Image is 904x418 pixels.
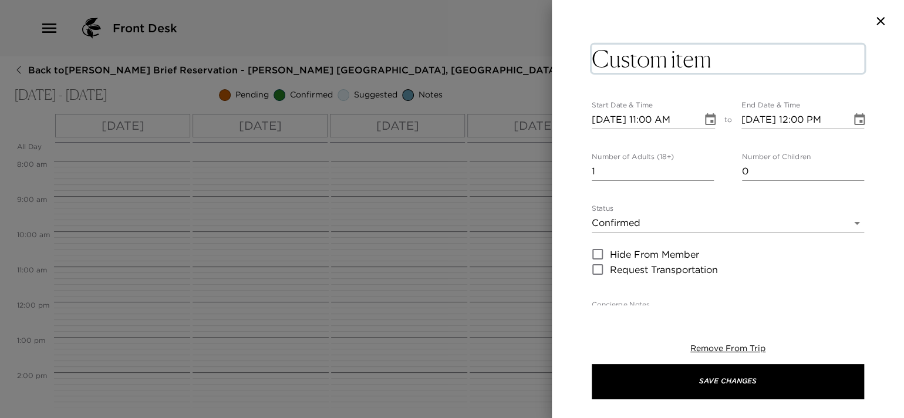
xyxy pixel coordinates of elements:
[592,110,694,129] input: MM/DD/YYYY hh:mm aa
[592,214,864,232] div: Confirmed
[690,343,765,353] span: Remove From Trip
[592,152,674,162] label: Number of Adults (18+)
[690,343,765,355] button: Remove From Trip
[592,100,653,110] label: Start Date & Time
[699,108,722,132] button: Choose date, selected date is Dec 21, 2025
[610,262,718,277] span: Request Transportation
[592,204,613,214] label: Status
[742,152,811,162] label: Number of Children
[610,247,699,261] span: Hide From Member
[741,100,800,110] label: End Date & Time
[592,300,649,310] label: Concierge Notes
[592,364,864,399] button: Save Changes
[848,108,871,132] button: Choose date, selected date is Dec 21, 2025
[592,45,864,73] textarea: Custom item
[741,110,844,129] input: MM/DD/YYYY hh:mm aa
[724,115,732,129] span: to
